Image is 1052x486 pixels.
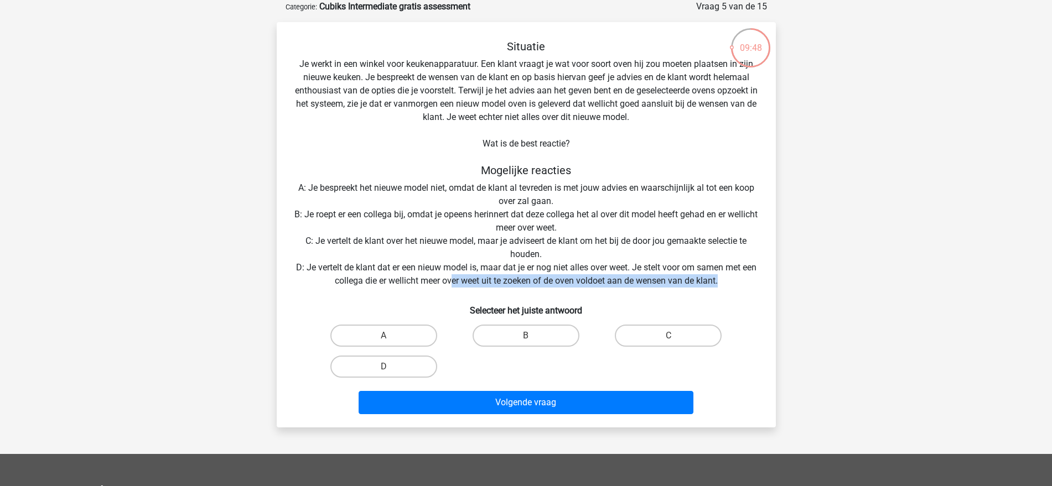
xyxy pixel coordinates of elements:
label: C [615,325,722,347]
h5: Mogelijke reacties [294,164,758,177]
h6: Selecteer het juiste antwoord [294,296,758,316]
label: B [473,325,579,347]
label: A [330,325,437,347]
h5: Situatie [294,40,758,53]
strong: Cubiks Intermediate gratis assessment [319,1,470,12]
label: D [330,356,437,378]
div: Je werkt in een winkel voor keukenapparatuur. Een klant vraagt je wat voor soort oven hij zou moe... [281,40,771,419]
small: Categorie: [286,3,317,11]
div: 09:48 [730,27,771,55]
button: Volgende vraag [359,391,693,414]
